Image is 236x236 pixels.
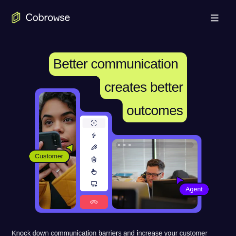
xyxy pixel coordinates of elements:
a: Go to the home page [12,12,70,23]
span: Agent [180,185,208,194]
img: A customer holding their phone [39,92,76,209]
span: Better communication [53,56,178,71]
img: A customer support agent talking on the phone [112,139,198,209]
span: Customer [29,152,70,161]
img: A series of tools used in co-browsing sessions [80,116,108,209]
span: creates better [104,80,182,95]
